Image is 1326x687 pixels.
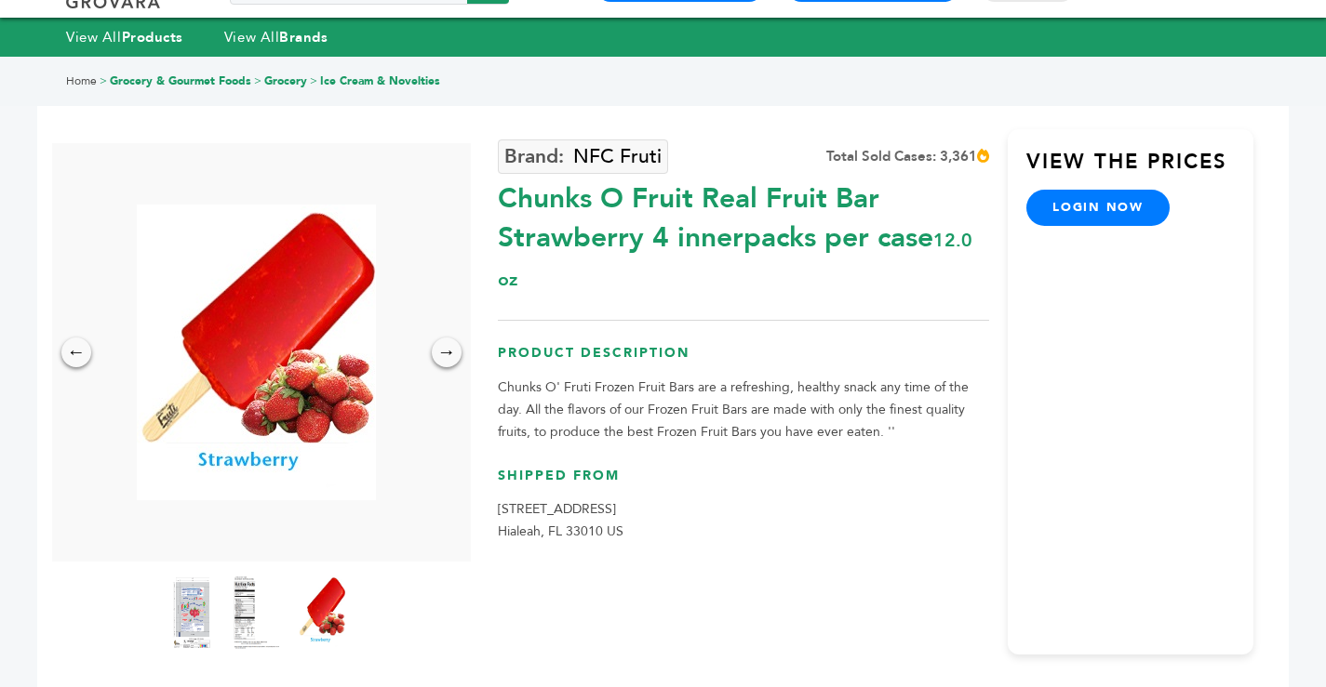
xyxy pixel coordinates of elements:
span: > [254,73,261,88]
a: NFC Fruti [498,139,668,174]
div: ← [61,337,91,367]
h3: Shipped From [498,467,989,499]
span: > [100,73,107,88]
h3: View the Prices [1026,148,1253,191]
img: Chunks O' Fruit Real Fruit Bar Strawberry 4 innerpacks per case 12.0 oz Product Label [168,575,215,650]
a: View AllBrands [224,28,328,46]
a: Ice Cream & Novelties [320,73,440,88]
strong: Products [122,28,183,46]
a: Grocery [264,73,307,88]
p: [STREET_ADDRESS] Hialeah, FL 33010 US [498,498,989,543]
a: View AllProducts [66,28,183,46]
img: Chunks O' Fruit Real Fruit Bar Strawberry 4 innerpacks per case 12.0 oz [137,205,376,500]
div: → [432,337,462,367]
a: Home [66,73,97,88]
img: Chunks O' Fruit Real Fruit Bar Strawberry 4 innerpacks per case 12.0 oz Nutrition Info [234,575,280,650]
a: login now [1026,190,1170,225]
span: 12.0 oz [498,228,972,292]
strong: Brands [279,28,328,46]
img: Chunks O' Fruit Real Fruit Bar Strawberry 4 innerpacks per case 12.0 oz [299,575,345,650]
div: Chunks O Fruit Real Fruit Bar Strawberry 4 innerpacks per case [498,170,989,297]
span: > [310,73,317,88]
a: Grocery & Gourmet Foods [110,73,251,88]
div: Total Sold Cases: 3,361 [826,147,989,166]
h3: Product Description [498,344,989,377]
p: Chunks O' Fruti Frozen Fruit Bars are a refreshing, healthy snack any time of the day. All the fl... [498,377,989,443]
